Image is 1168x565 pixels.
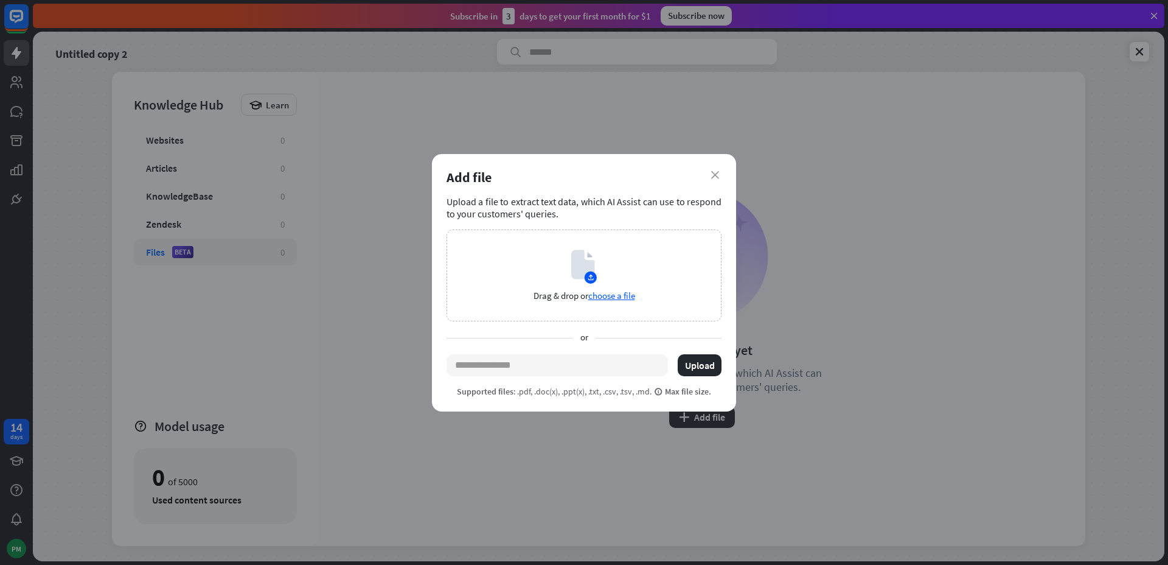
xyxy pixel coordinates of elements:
span: Supported files [457,386,513,397]
p: : .pdf, .doc(x), .ppt(x), .txt, .csv, .tsv, .md. [457,386,711,397]
div: Upload a file to extract text data, which AI Assist can use to respond to your customers' queries. [447,195,721,220]
button: Upload [678,354,721,376]
i: close [711,171,719,179]
p: Drag & drop or [534,290,635,301]
span: Max file size. [654,386,711,397]
div: Add file [447,169,721,186]
button: Open LiveChat chat widget [10,5,46,41]
span: choose a file [588,290,635,301]
span: or [573,331,596,345]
